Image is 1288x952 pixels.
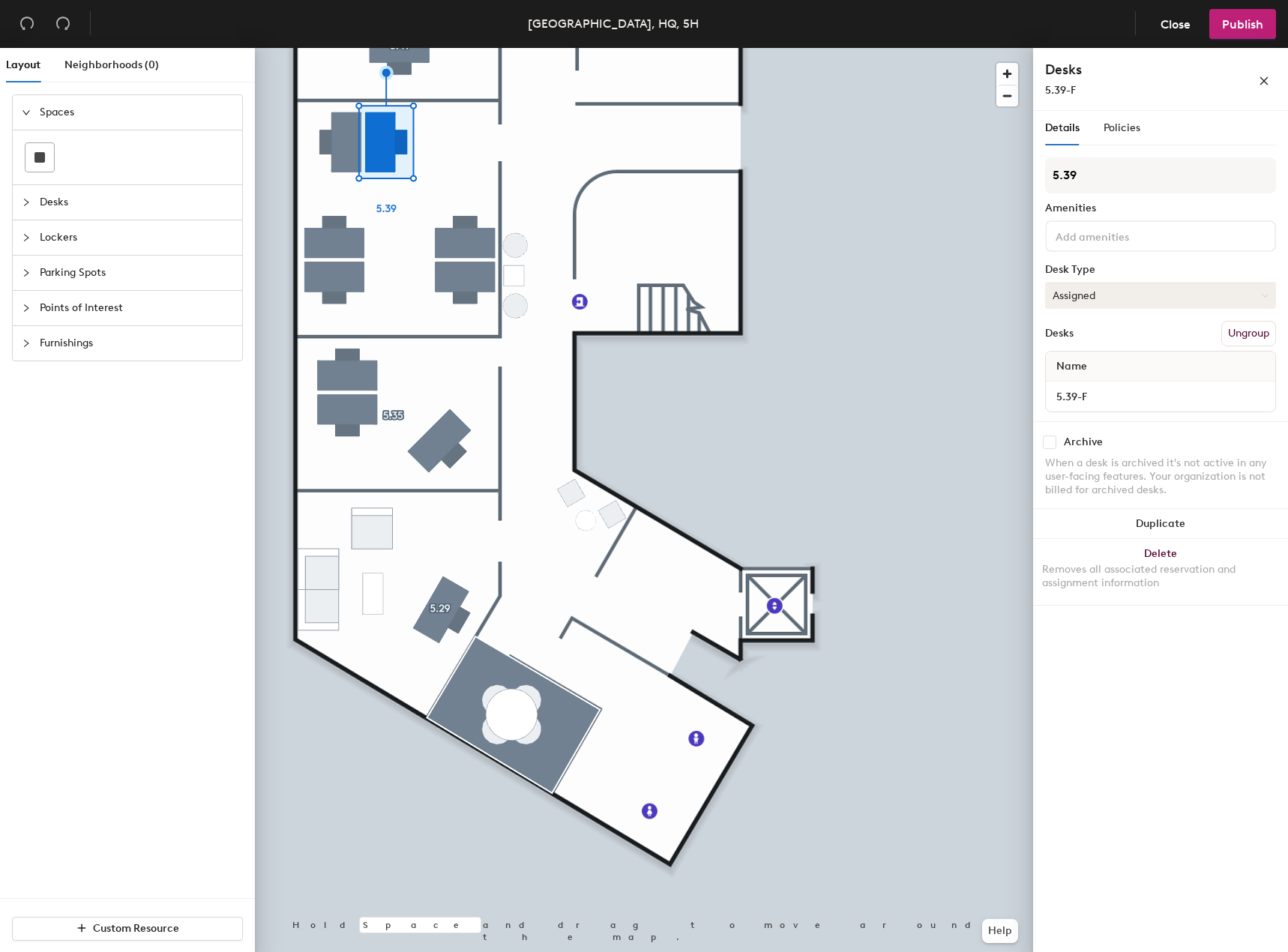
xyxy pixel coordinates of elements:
button: Duplicate [1033,509,1288,539]
span: Details [1045,121,1080,134]
span: collapsed [22,198,31,207]
button: Custom Resource [12,917,243,941]
button: DeleteRemoves all associated reservation and assignment information [1033,539,1288,605]
span: Close [1161,17,1191,31]
button: Redo (⌘ + ⇧ + Z) [48,9,78,39]
input: Add amenities [1053,226,1188,244]
span: Publish [1222,17,1263,31]
div: [GEOGRAPHIC_DATA], HQ, 5H [528,14,699,33]
div: Archive [1064,436,1103,448]
input: Unnamed desk [1049,386,1272,407]
div: Removes all associated reservation and assignment information [1042,563,1279,590]
button: Close [1148,9,1203,39]
div: Desk Type [1045,264,1276,276]
div: When a desk is archived it's not active in any user-facing features. Your organization is not bil... [1045,457,1276,497]
button: Ungroup [1221,321,1276,346]
span: Name [1049,353,1095,380]
span: Custom Resource [93,922,179,935]
span: Furnishings [40,326,233,361]
span: Desks [40,185,233,220]
span: collapsed [22,339,31,348]
span: Layout [6,58,40,71]
span: collapsed [22,233,31,242]
div: Amenities [1045,202,1276,214]
span: expanded [22,108,31,117]
span: Neighborhoods (0) [64,58,159,71]
span: undo [19,16,34,31]
h4: Desks [1045,60,1210,79]
span: close [1259,76,1269,86]
span: Policies [1104,121,1140,134]
span: collapsed [22,304,31,313]
div: Desks [1045,328,1074,340]
button: Help [982,919,1018,943]
span: 5.39-F [1045,84,1076,97]
span: Points of Interest [40,291,233,325]
button: Assigned [1045,282,1276,309]
span: Spaces [40,95,233,130]
button: Undo (⌘ + Z) [12,9,42,39]
span: Parking Spots [40,256,233,290]
span: Lockers [40,220,233,255]
span: collapsed [22,268,31,277]
button: Publish [1209,9,1276,39]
